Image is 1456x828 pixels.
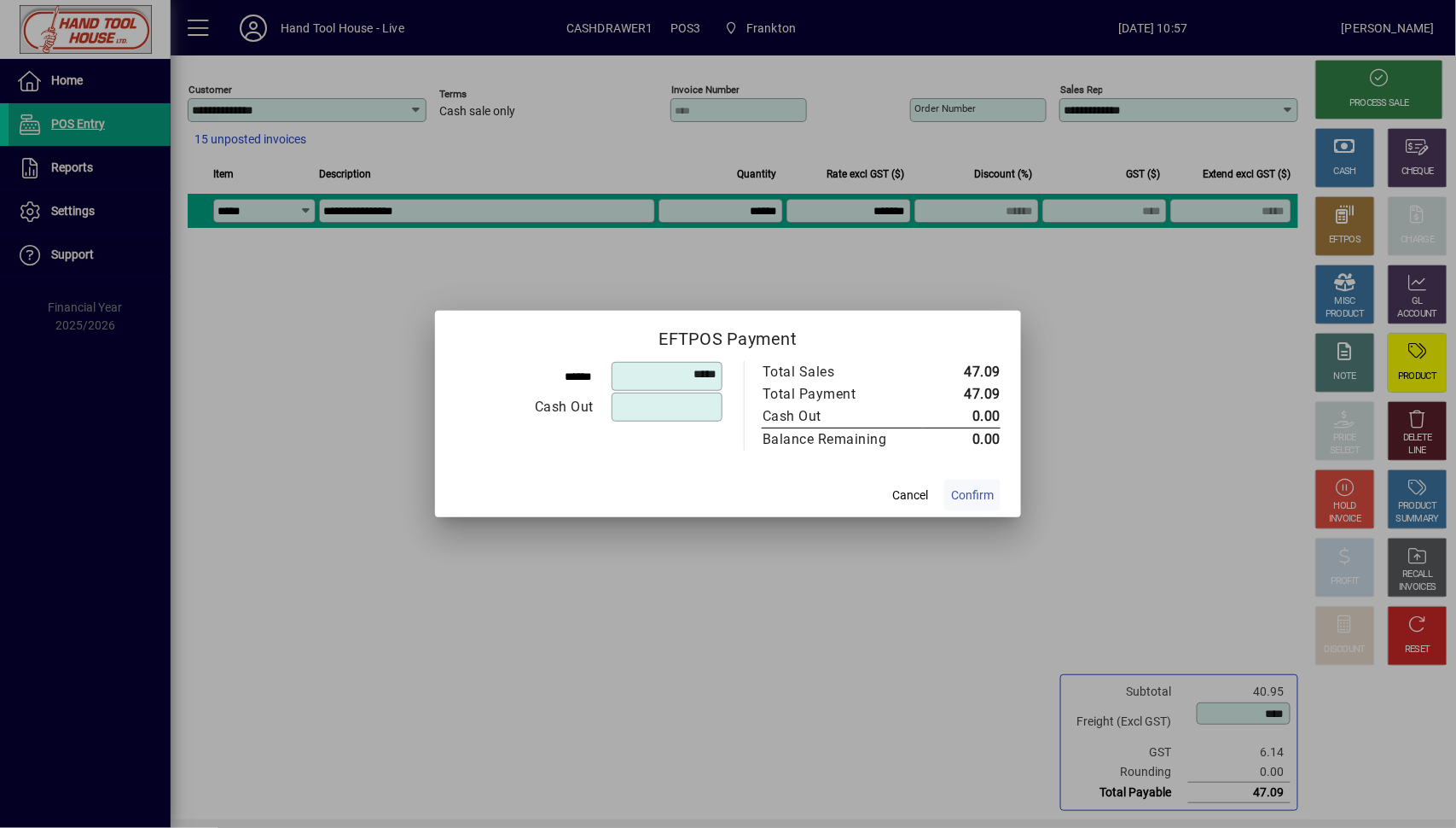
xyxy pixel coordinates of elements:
h2: EFTPOS Payment [435,311,1021,360]
td: 47.09 [923,383,1001,405]
td: Total Sales [762,361,923,383]
span: Cancel [892,487,928,504]
button: Confirm [944,480,1001,510]
td: 0.00 [923,429,1001,452]
div: Cash Out [456,397,594,417]
div: Cash Out [763,406,906,427]
button: Cancel [883,480,937,510]
td: Total Payment [762,383,923,405]
td: 47.09 [923,361,1001,383]
span: Confirm [951,487,994,504]
div: Balance Remaining [763,429,906,450]
td: 0.00 [923,405,1001,429]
